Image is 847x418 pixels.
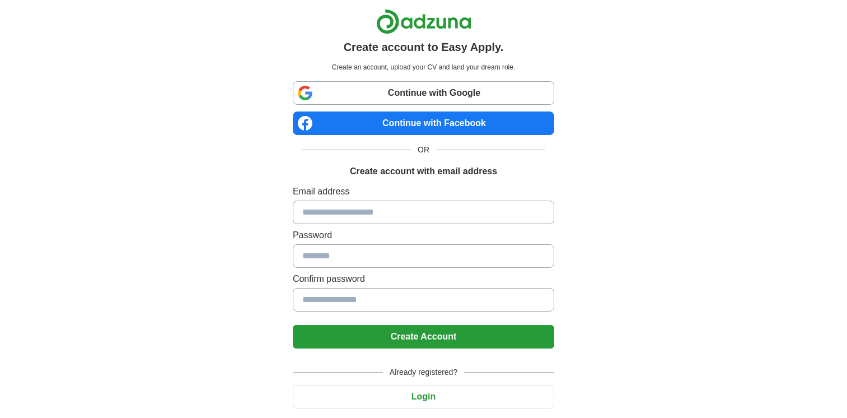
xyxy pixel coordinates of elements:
[295,62,552,72] p: Create an account, upload your CV and land your dream role.
[293,392,554,401] a: Login
[411,144,436,156] span: OR
[350,165,497,178] h1: Create account with email address
[293,385,554,408] button: Login
[293,112,554,135] a: Continue with Facebook
[293,272,554,286] label: Confirm password
[376,9,471,34] img: Adzuna logo
[293,229,554,242] label: Password
[293,81,554,105] a: Continue with Google
[293,325,554,349] button: Create Account
[383,366,464,378] span: Already registered?
[344,39,504,55] h1: Create account to Easy Apply.
[293,185,554,198] label: Email address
